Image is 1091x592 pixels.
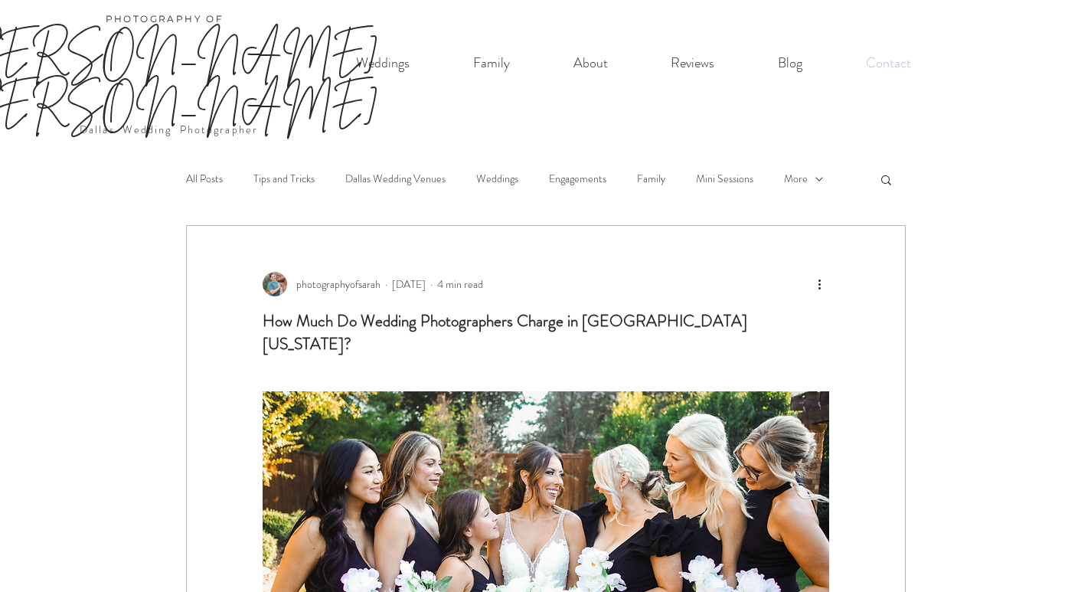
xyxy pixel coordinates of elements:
[770,47,810,79] p: Blog
[549,172,606,187] a: Engagements
[476,172,518,187] a: Weddings
[325,47,943,79] nav: Site
[639,47,746,79] a: Reviews
[186,172,223,187] a: All Posts
[784,172,825,187] button: More
[263,310,829,355] h1: How Much Do Wedding Photographers Charge in [GEOGRAPHIC_DATA] [US_STATE]?
[637,172,665,187] a: Family
[442,47,542,79] a: Family
[811,275,829,293] button: More actions
[566,47,616,79] p: About
[835,47,943,79] a: Contact
[106,13,224,25] span: PHOTOGRAPHY OF
[392,276,426,292] span: Jan 17, 2024
[858,47,919,79] p: Contact
[879,173,893,185] div: Search
[746,47,835,79] a: Blog
[345,172,446,187] a: Dallas Wedding Venues
[186,149,864,210] nav: Blog
[253,172,315,187] a: Tips and Tricks
[542,47,639,79] a: About
[437,276,483,292] span: 4 min read
[80,122,258,137] a: Dallas Wedding Photographer
[1019,520,1091,592] iframe: Wix Chat
[465,47,518,79] p: Family
[696,172,753,187] a: Mini Sessions
[663,47,722,79] p: Reviews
